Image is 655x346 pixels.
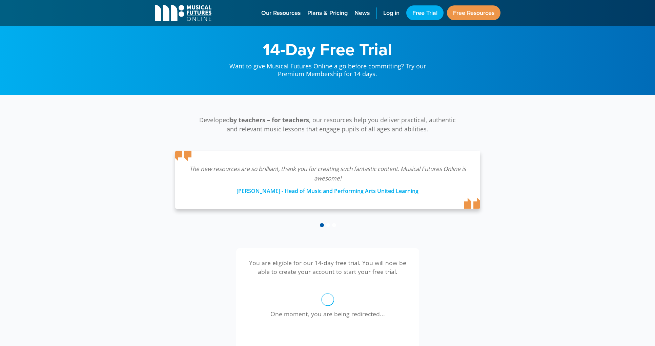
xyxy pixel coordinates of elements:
[196,115,460,134] p: Developed , our resources help you deliver practical, authentic and relevant music lessons that e...
[223,41,433,58] h1: 14-Day Free Trial
[354,8,370,18] span: News
[406,5,444,20] a: Free Trial
[246,258,409,276] p: You are eligible for our 14-day free trial. You will now be able to create your account to start ...
[447,5,500,20] a: Free Resources
[189,183,467,195] div: [PERSON_NAME] - Head of Music and Performing Arts United Learning
[383,8,400,18] span: Log in
[307,8,348,18] span: Plans & Pricing
[260,309,395,318] p: One moment, you are being redirected...
[189,164,467,183] p: The new resources are so brilliant, thank you for creating such fantastic content. Musical Future...
[230,116,309,124] strong: by teachers – for teachers
[261,8,301,18] span: Our Resources
[223,58,433,78] p: Want to give Musical Futures Online a go before committing? Try our Premium Membership for 14 days.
